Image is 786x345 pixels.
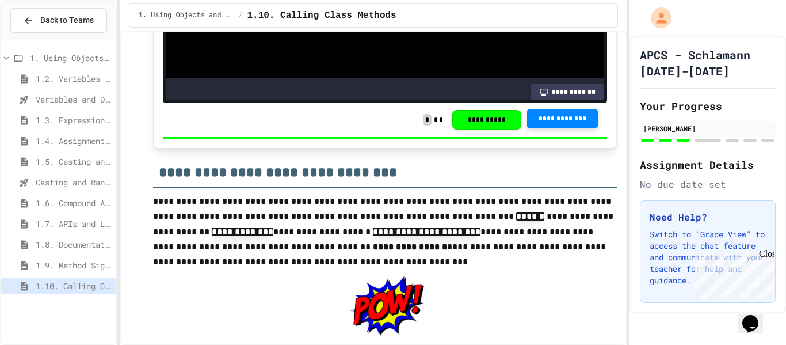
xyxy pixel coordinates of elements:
h2: Assignment Details [640,157,776,173]
span: 1. Using Objects and Methods [139,11,234,20]
div: [PERSON_NAME] [643,123,772,134]
div: My Account [639,5,674,31]
span: Casting and Ranges of variables - Quiz [36,176,112,188]
p: Switch to "Grade View" to access the chat feature and communicate with your teacher for help and ... [650,229,766,286]
h3: Need Help? [650,210,766,224]
h1: APCS - Schlamann [DATE]-[DATE] [640,47,776,79]
span: 1.5. Casting and Ranges of Values [36,156,112,168]
span: 1.9. Method Signatures [36,259,112,271]
span: / [238,11,242,20]
div: No due date set [640,177,776,191]
span: 1.10. Calling Class Methods [36,280,112,292]
span: 1.10. Calling Class Methods [247,9,396,22]
span: 1.8. Documentation with Comments and Preconditions [36,238,112,251]
div: Chat with us now!Close [5,5,79,73]
span: 1.4. Assignment and Input [36,135,112,147]
span: 1.3. Expressions and Output [New] [36,114,112,126]
iframe: chat widget [738,299,774,333]
span: Back to Teams [40,14,94,26]
iframe: chat widget [690,249,774,298]
span: 1.2. Variables and Data Types [36,73,112,85]
span: 1.7. APIs and Libraries [36,218,112,230]
span: Variables and Data Types - Quiz [36,93,112,105]
span: 1. Using Objects and Methods [30,52,112,64]
h2: Your Progress [640,98,776,114]
span: 1.6. Compound Assignment Operators [36,197,112,209]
